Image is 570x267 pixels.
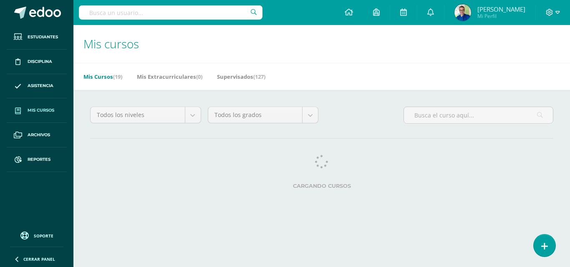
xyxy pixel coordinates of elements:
[28,82,53,89] span: Asistencia
[477,12,525,20] span: Mi Perfil
[83,70,122,83] a: Mis Cursos(19)
[7,25,67,50] a: Estudiantes
[137,70,202,83] a: Mis Extracurriculares(0)
[7,123,67,147] a: Archivos
[7,74,67,99] a: Asistencia
[28,34,58,40] span: Estudiantes
[404,107,553,123] input: Busca el curso aquí...
[196,73,202,80] span: (0)
[7,147,67,172] a: Reportes
[23,256,55,262] span: Cerrar panel
[28,156,50,163] span: Reportes
[217,70,265,83] a: Supervisados(127)
[208,107,318,123] a: Todos los grados
[83,36,139,52] span: Mis cursos
[214,107,296,123] span: Todos los grados
[28,107,54,114] span: Mis cursos
[28,132,50,138] span: Archivos
[34,233,53,239] span: Soporte
[253,73,265,80] span: (127)
[97,107,179,123] span: Todos los niveles
[7,98,67,123] a: Mis cursos
[91,107,201,123] a: Todos los niveles
[454,4,471,21] img: a16637801c4a6befc1e140411cafe4ae.png
[7,50,67,74] a: Disciplina
[28,58,52,65] span: Disciplina
[90,183,553,189] label: Cargando cursos
[477,5,525,13] span: [PERSON_NAME]
[113,73,122,80] span: (19)
[10,230,63,241] a: Soporte
[79,5,262,20] input: Busca un usuario...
